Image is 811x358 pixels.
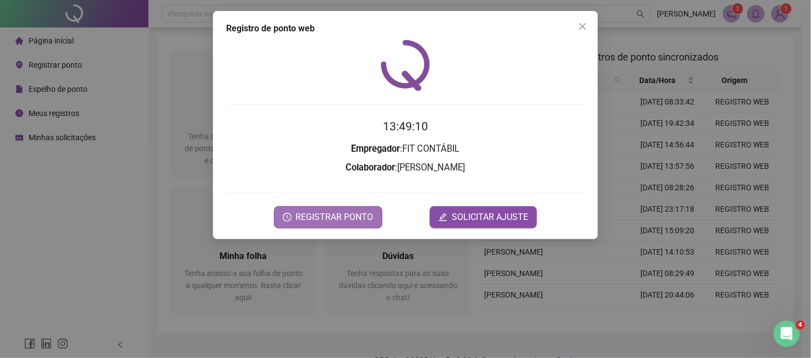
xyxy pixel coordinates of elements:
img: QRPoint [381,40,430,91]
strong: Empregador [352,144,401,154]
span: 4 [796,321,805,329]
span: edit [439,213,447,222]
h3: : [PERSON_NAME] [226,161,585,175]
span: clock-circle [283,213,292,222]
button: editSOLICITAR AJUSTE [430,206,537,228]
iframe: Intercom live chat [774,321,800,347]
span: close [578,22,587,31]
button: Close [574,18,591,35]
div: Registro de ponto web [226,22,585,35]
time: 13:49:10 [383,120,428,133]
span: SOLICITAR AJUSTE [452,211,528,224]
h3: : FIT CONTÁBIL [226,142,585,156]
strong: Colaborador [346,162,396,173]
span: REGISTRAR PONTO [296,211,374,224]
button: REGISTRAR PONTO [274,206,382,228]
